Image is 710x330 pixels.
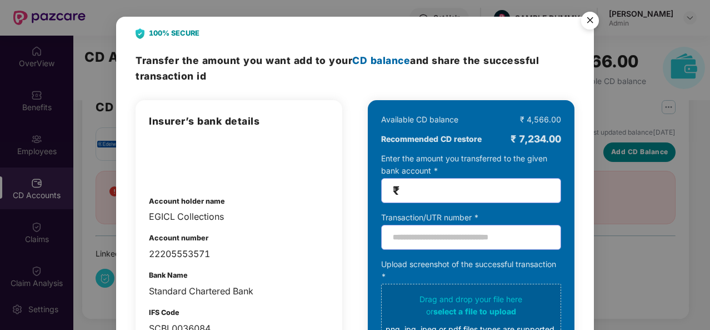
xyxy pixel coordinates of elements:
[381,133,482,145] b: Recommended CD restore
[136,53,574,83] h3: Transfer the amount and share the successful transaction id
[511,131,561,147] div: ₹ 7,234.00
[136,28,144,39] img: svg+xml;base64,PHN2ZyB4bWxucz0iaHR0cDovL3d3dy53My5vcmcvMjAwMC9zdmciIHdpZHRoPSIyNCIgaGVpZ2h0PSIyOC...
[149,271,188,279] b: Bank Name
[352,55,410,66] span: CD balance
[149,284,329,298] div: Standard Chartered Bank
[149,234,208,242] b: Account number
[574,6,604,36] button: Close
[149,140,207,179] img: integrations
[520,114,561,126] div: ₹ 4,566.00
[149,210,329,224] div: EGICL Collections
[149,247,329,261] div: 22205553571
[149,28,199,39] b: 100% SECURE
[386,306,557,318] div: or
[393,184,399,197] span: ₹
[149,114,329,129] h3: Insurer’s bank details
[574,7,606,38] img: svg+xml;base64,PHN2ZyB4bWxucz0iaHR0cDovL3d3dy53My5vcmcvMjAwMC9zdmciIHdpZHRoPSI1NiIgaGVpZ2h0PSI1Ni...
[381,152,561,203] div: Enter the amount you transferred to the given bank account *
[433,307,516,316] span: select a file to upload
[243,55,410,66] span: you want add to your
[149,197,225,205] b: Account holder name
[381,114,458,126] div: Available CD balance
[381,211,561,224] div: Transaction/UTR number *
[149,308,179,317] b: IFS Code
